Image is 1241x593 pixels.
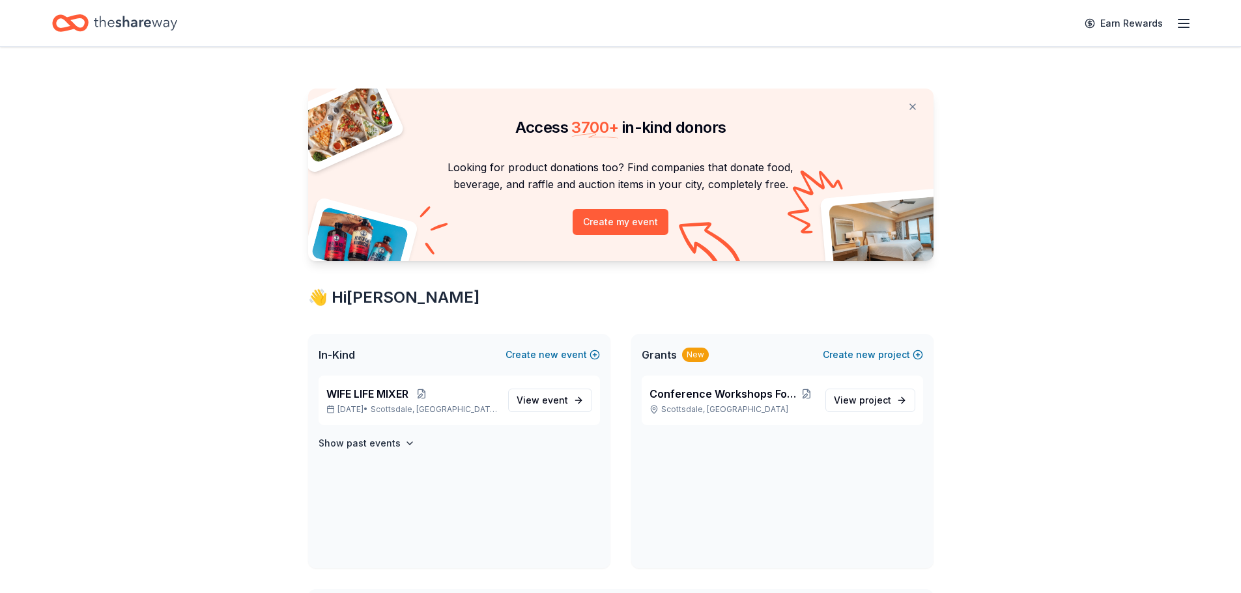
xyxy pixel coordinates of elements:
img: Pizza [293,81,395,164]
p: Looking for product donations too? Find companies that donate food, beverage, and raffle and auct... [324,159,918,193]
button: Show past events [319,435,415,451]
span: new [539,347,558,363]
span: View [517,393,568,408]
span: event [542,394,568,406]
h4: Show past events [319,435,401,451]
p: [DATE] • [326,404,498,415]
button: Createnewevent [506,347,600,363]
span: In-Kind [319,347,355,363]
span: project [859,394,891,406]
span: Access in-kind donors [515,118,726,137]
span: WIFE LIFE MIXER [326,386,408,402]
img: Curvy arrow [679,222,744,271]
a: View project [825,389,915,412]
span: new [856,347,876,363]
div: 👋 Hi [PERSON_NAME] [308,287,934,308]
p: Scottsdale, [GEOGRAPHIC_DATA] [649,404,815,415]
span: Grants [642,347,677,363]
span: Conference Workshops For Wives and Women [649,386,799,402]
a: Earn Rewards [1077,12,1171,35]
a: View event [508,389,592,412]
span: View [834,393,891,408]
button: Create my event [573,209,668,235]
div: New [682,348,709,362]
span: Scottsdale, [GEOGRAPHIC_DATA] [371,404,497,415]
a: Home [52,8,177,38]
button: Createnewproject [823,347,923,363]
span: 3700 + [571,118,618,137]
